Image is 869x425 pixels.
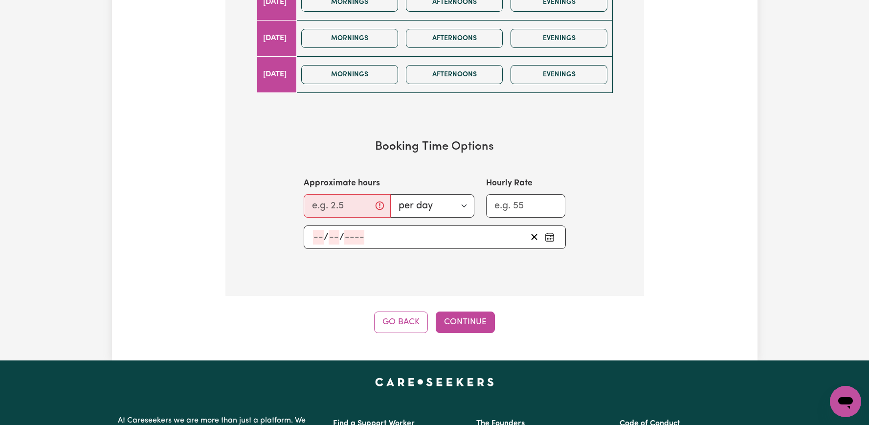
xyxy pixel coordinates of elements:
[486,177,533,190] label: Hourly Rate
[313,230,324,245] input: --
[830,386,861,417] iframe: Button to launch messaging window
[324,232,329,243] span: /
[374,312,428,333] button: Go Back
[406,29,503,48] button: Afternoons
[511,65,607,84] button: Evenings
[301,65,398,84] button: Mornings
[304,177,380,190] label: Approximate hours
[257,56,297,92] td: [DATE]
[511,29,607,48] button: Evenings
[304,194,391,218] input: e.g. 2.5
[375,378,494,386] a: Careseekers home page
[527,230,542,245] button: Clear start date
[344,230,364,245] input: ----
[486,194,566,218] input: e.g. 55
[542,230,557,245] button: Pick an approximate start date
[257,140,613,154] h3: Booking Time Options
[436,312,495,333] button: Continue
[301,29,398,48] button: Mornings
[406,65,503,84] button: Afternoons
[257,20,297,56] td: [DATE]
[339,232,344,243] span: /
[329,230,339,245] input: --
